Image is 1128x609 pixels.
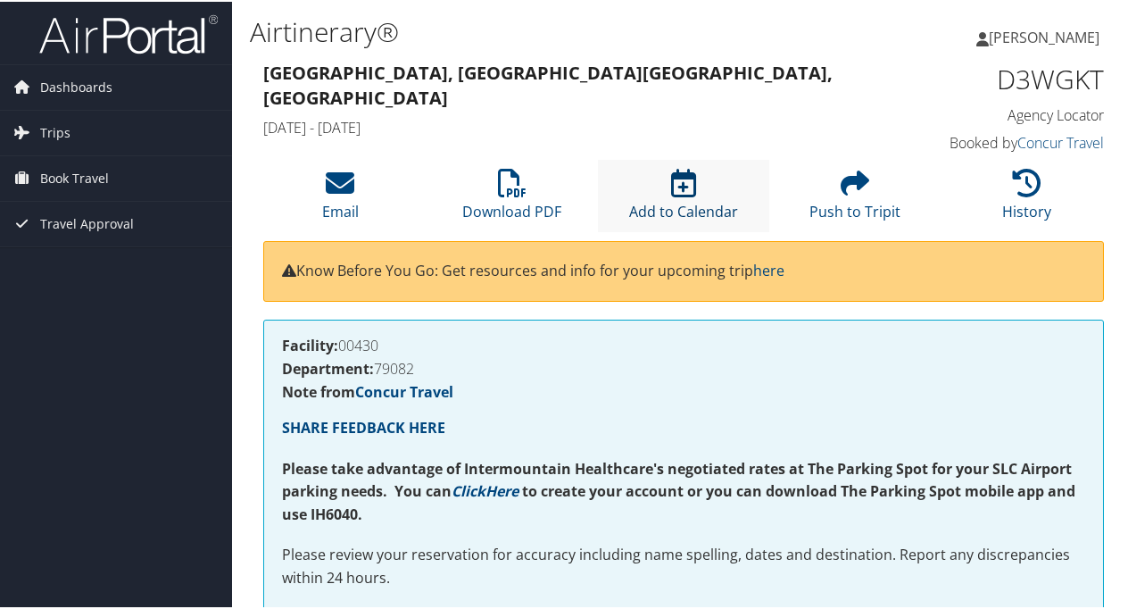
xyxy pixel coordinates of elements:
strong: Note from [282,380,453,400]
a: Push to Tripit [809,177,900,220]
h4: 00430 [282,337,1085,351]
strong: Please take advantage of Intermountain Healthcare's negotiated rates at The Parking Spot for your... [282,457,1072,500]
h4: 79082 [282,360,1085,374]
p: Please review your reservation for accuracy including name spelling, dates and destination. Repor... [282,542,1085,588]
strong: [GEOGRAPHIC_DATA], [GEOGRAPHIC_DATA] [GEOGRAPHIC_DATA], [GEOGRAPHIC_DATA] [263,59,833,108]
img: airportal-logo.png [39,12,218,54]
a: Concur Travel [355,380,453,400]
p: Know Before You Go: Get resources and info for your upcoming trip [282,258,1085,281]
a: Click [452,480,485,499]
a: Add to Calendar [629,177,738,220]
a: History [1002,177,1051,220]
span: Book Travel [40,154,109,199]
a: SHARE FEEDBACK HERE [282,416,445,436]
span: Dashboards [40,63,112,108]
a: Download PDF [462,177,561,220]
strong: Facility: [282,334,338,354]
span: Trips [40,109,70,154]
h4: [DATE] - [DATE] [263,116,887,136]
strong: to create your account or you can download The Parking Spot mobile app and use IH6040. [282,480,1075,522]
h4: Booked by [914,131,1104,151]
a: here [753,259,784,279]
a: Concur Travel [1017,131,1104,151]
h1: D3WGKT [914,59,1104,96]
h1: Airtinerary® [250,12,828,49]
span: Travel Approval [40,200,134,245]
a: Here [485,480,518,499]
a: [PERSON_NAME] [976,9,1117,63]
a: Email [322,177,359,220]
h4: Agency Locator [914,104,1104,123]
span: [PERSON_NAME] [989,26,1099,46]
strong: Department: [282,357,374,377]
